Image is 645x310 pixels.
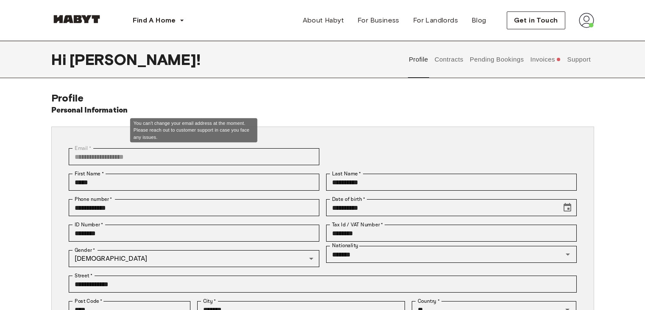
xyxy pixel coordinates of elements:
[566,41,592,78] button: Support
[469,41,525,78] button: Pending Bookings
[406,12,465,29] a: For Landlords
[472,15,486,25] span: Blog
[51,15,102,23] img: Habyt
[75,297,103,305] label: Post Code
[332,221,383,228] label: Tax Id / VAT Number
[413,15,458,25] span: For Landlords
[418,297,440,305] label: Country
[133,15,176,25] span: Find A Home
[51,104,128,116] h6: Personal Information
[332,195,365,203] label: Date of birth
[75,272,92,279] label: Street
[579,13,594,28] img: avatar
[75,144,91,152] label: Email
[203,297,216,305] label: City
[75,221,103,228] label: ID Number
[465,12,493,29] a: Blog
[126,12,191,29] button: Find A Home
[69,250,319,267] div: [DEMOGRAPHIC_DATA]
[406,41,594,78] div: user profile tabs
[529,41,562,78] button: Invoices
[408,41,430,78] button: Profile
[51,92,84,104] span: Profile
[332,242,358,249] label: Nationality
[357,15,399,25] span: For Business
[70,51,201,68] span: [PERSON_NAME] !
[332,170,361,178] label: Last Name
[51,51,70,68] span: Hi
[351,12,406,29] a: For Business
[559,199,576,216] button: Choose date, selected date is Aug 8, 2006
[130,118,257,143] div: You can't change your email address at the moment. Please reach out to customer support in case y...
[75,195,112,203] label: Phone number
[69,148,319,165] div: You can't change your email address at the moment. Please reach out to customer support in case y...
[507,11,565,29] button: Get in Touch
[562,248,574,260] button: Open
[303,15,344,25] span: About Habyt
[75,170,104,178] label: First Name
[433,41,464,78] button: Contracts
[75,246,95,254] label: Gender
[296,12,351,29] a: About Habyt
[514,15,558,25] span: Get in Touch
